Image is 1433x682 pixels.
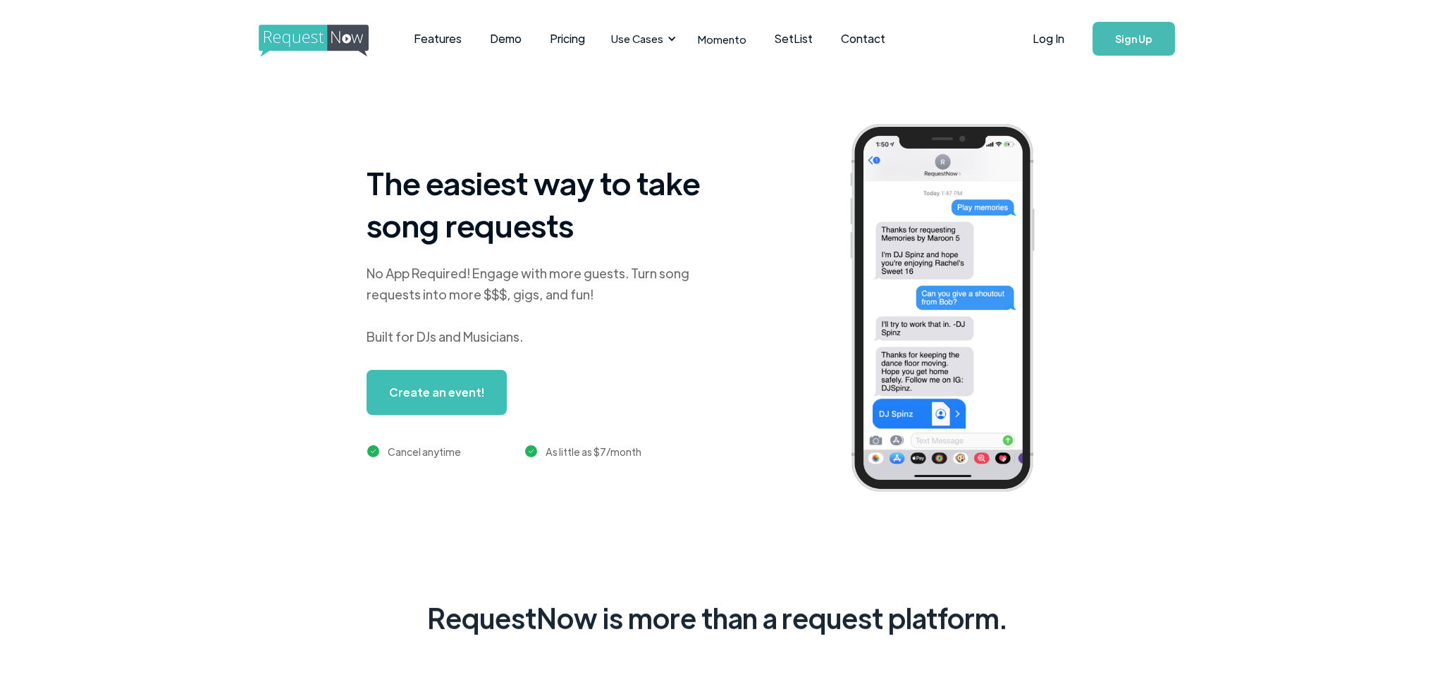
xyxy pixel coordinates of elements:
[476,17,536,61] a: Demo
[1093,22,1175,56] a: Sign Up
[611,31,663,46] div: Use Cases
[259,25,395,57] img: requestnow logo
[400,17,476,61] a: Features
[367,370,507,415] a: Create an event!
[603,17,680,61] div: Use Cases
[536,17,599,61] a: Pricing
[367,161,719,246] h1: The easiest way to take song requests
[525,445,537,457] img: green checkmark
[367,263,719,347] div: No App Required! Engage with more guests. Turn song requests into more $$$, gigs, and fun! Built ...
[388,443,461,460] div: Cancel anytime
[367,445,379,457] img: green checkmark
[546,443,641,460] div: As little as $7/month
[761,17,827,61] a: SetList
[684,18,761,60] a: Momento
[834,114,1072,507] img: iphone screenshot
[259,25,364,53] a: home
[827,17,899,61] a: Contact
[1019,14,1078,63] a: Log In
